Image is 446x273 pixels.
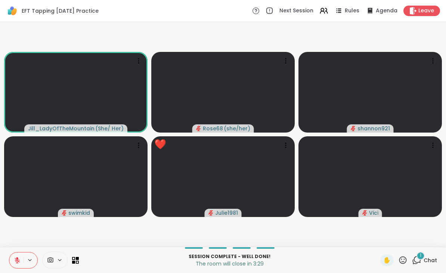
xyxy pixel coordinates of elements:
[424,257,437,264] span: Chat
[68,209,90,217] span: swimkid
[357,125,390,132] span: shannon921
[83,253,376,260] p: Session Complete - well done!
[345,7,359,15] span: Rules
[95,125,124,132] span: ( She/ Her )
[28,125,95,132] span: Jill_LadyOfTheMountain
[351,126,356,131] span: audio-muted
[383,256,391,265] span: ✋
[376,7,397,15] span: Agenda
[420,252,421,259] span: 1
[418,7,434,15] span: Leave
[208,210,214,215] span: audio-muted
[62,210,67,215] span: audio-muted
[154,137,166,152] div: ❤️
[362,210,368,215] span: audio-muted
[6,4,19,17] img: ShareWell Logomark
[83,260,376,267] p: The room will close in 3:29
[279,7,313,15] span: Next Session
[22,7,99,15] span: EFT Tapping [DATE] Practice
[369,209,378,217] span: Vici
[203,125,223,132] span: Rose68
[224,125,250,132] span: ( she/her )
[196,126,201,131] span: audio-muted
[215,209,238,217] span: Julie1981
